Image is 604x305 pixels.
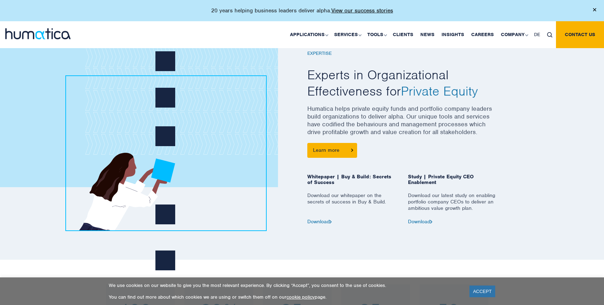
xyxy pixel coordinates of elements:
[531,21,544,48] a: DE
[307,105,498,143] p: Humatica helps private equity funds and portfolio company leaders build organizations to deliver ...
[307,51,498,57] h6: EXPERTISE
[534,31,540,38] span: DE
[331,21,364,48] a: Services
[430,220,432,223] img: arrow2
[401,83,478,99] span: Private Equity
[469,286,495,297] a: ACCEPT
[408,174,498,192] span: Study | Private Equity CEO Enablement
[331,7,393,14] a: View our success stories
[307,192,397,219] p: Download our whitepaper on the secrets of success in Buy & Build.
[408,218,432,225] a: Download
[307,67,498,99] h2: Experts in Organizational Effectiveness for
[330,220,332,223] img: arrow2
[307,174,397,192] span: Whitepaper | Buy & Build: Secrets of Success
[351,149,353,152] img: arrowicon
[556,21,604,48] a: Contact us
[408,192,498,219] p: Download our latest study on enabling portfolio company CEOs to deliver an ambitious value growth...
[468,21,497,48] a: Careers
[307,218,332,225] a: Download
[497,21,531,48] a: Company
[389,21,417,48] a: Clients
[364,21,389,48] a: Tools
[70,24,257,230] img: girl1
[286,21,331,48] a: Applications
[5,28,71,39] img: logo
[109,282,461,288] p: We use cookies on our website to give you the most relevant experience. By clicking “Accept”, you...
[547,32,552,38] img: search_icon
[417,21,438,48] a: News
[307,143,357,158] a: Learn more
[286,294,315,300] a: cookie policy
[211,7,393,14] p: 20 years helping business leaders deliver alpha.
[109,294,461,300] p: You can find out more about which cookies we are using or switch them off on our page.
[438,21,468,48] a: Insights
